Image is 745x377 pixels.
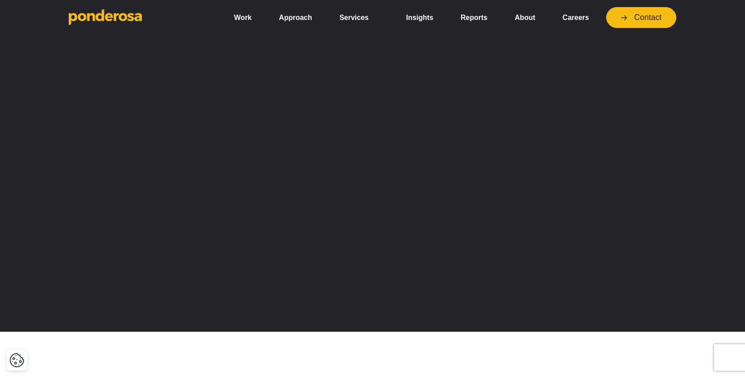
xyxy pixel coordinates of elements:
a: Reports [451,8,498,27]
button: Cookie Settings [9,353,24,368]
a: Work [224,8,262,27]
a: Insights [396,8,443,27]
a: Careers [553,8,599,27]
a: Contact [606,7,676,28]
img: Revisit consent button [9,353,24,368]
a: Go to homepage [69,9,211,27]
a: Services [329,8,389,27]
a: About [505,8,545,27]
a: Approach [269,8,322,27]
